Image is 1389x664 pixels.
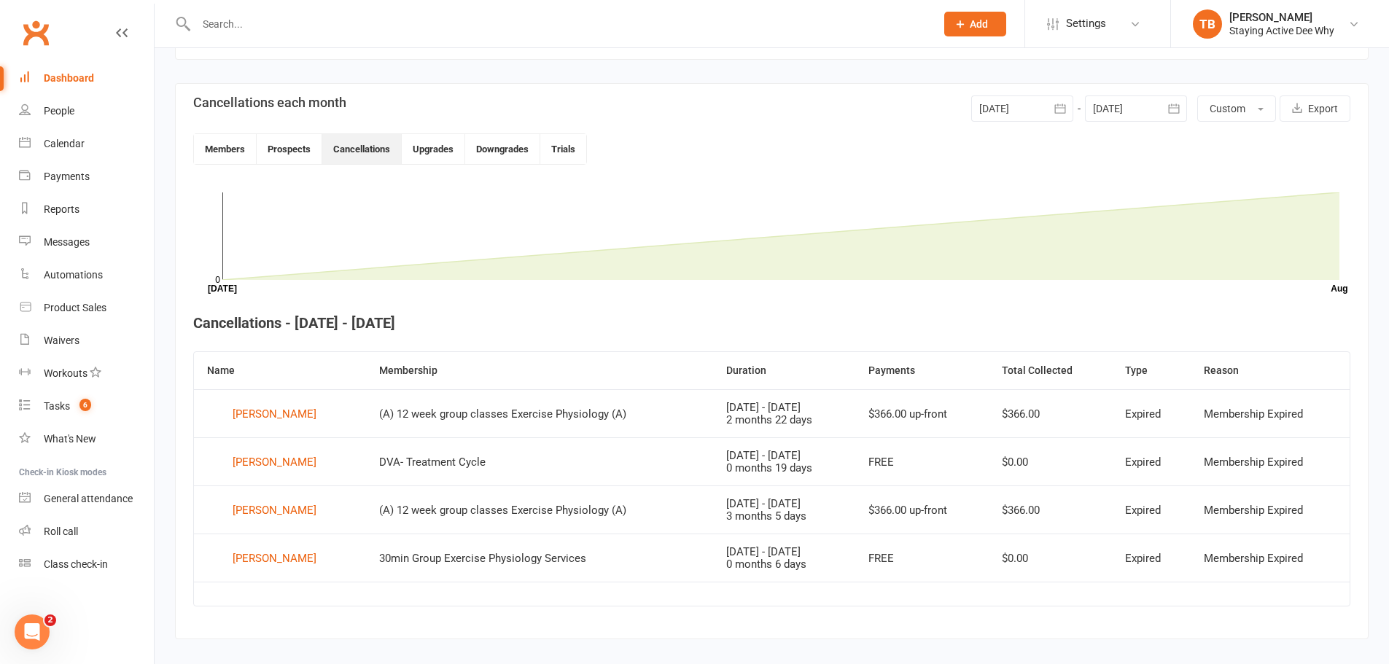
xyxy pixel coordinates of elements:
[868,552,976,565] div: FREE
[44,335,79,346] div: Waivers
[19,324,154,357] a: Waivers
[19,259,154,292] a: Automations
[989,352,1112,389] th: Total Collected
[19,62,154,95] a: Dashboard
[19,548,154,581] a: Class kiosk mode
[713,485,855,534] td: [DATE] - [DATE]
[207,499,353,521] a: [PERSON_NAME]
[1112,389,1191,437] td: Expired
[233,499,316,521] div: [PERSON_NAME]
[855,352,989,389] th: Payments
[44,526,78,537] div: Roll call
[1112,534,1191,582] td: Expired
[233,547,316,569] div: [PERSON_NAME]
[44,400,70,412] div: Tasks
[192,14,925,34] input: Search...
[19,95,154,128] a: People
[44,203,79,215] div: Reports
[366,389,713,437] td: (A) 12 week group classes Exercise Physiology (A)
[44,171,90,182] div: Payments
[726,462,842,474] div: 0 months 19 days
[207,403,353,425] a: [PERSON_NAME]
[233,451,316,473] div: [PERSON_NAME]
[989,437,1112,485] td: $0.00
[1112,437,1191,485] td: Expired
[540,134,586,164] button: Trials
[713,352,855,389] th: Duration
[1193,9,1222,39] div: TB
[366,485,713,534] td: (A) 12 week group classes Exercise Physiology (A)
[44,493,133,504] div: General attendance
[366,437,713,485] td: DVA- Treatment Cycle
[19,193,154,226] a: Reports
[207,547,353,569] a: [PERSON_NAME]
[713,389,855,437] td: [DATE] - [DATE]
[1191,352,1350,389] th: Reason
[989,389,1112,437] td: $366.00
[1229,11,1334,24] div: [PERSON_NAME]
[194,352,366,389] th: Name
[44,236,90,248] div: Messages
[868,504,976,517] div: $366.00 up-front
[989,485,1112,534] td: $366.00
[1191,437,1350,485] td: Membership Expired
[1191,485,1350,534] td: Membership Expired
[44,367,87,379] div: Workouts
[15,614,50,649] iframe: Intercom live chat
[44,105,74,117] div: People
[1191,389,1350,437] td: Membership Expired
[194,134,257,164] button: Members
[1197,95,1276,122] button: Custom
[257,134,322,164] button: Prospects
[17,15,54,51] a: Clubworx
[44,558,108,570] div: Class check-in
[402,134,465,164] button: Upgrades
[19,357,154,390] a: Workouts
[193,315,1350,331] h4: Cancellations - [DATE] - [DATE]
[1210,103,1245,114] span: Custom
[19,226,154,259] a: Messages
[1066,7,1106,40] span: Settings
[713,437,855,485] td: [DATE] - [DATE]
[713,534,855,582] td: [DATE] - [DATE]
[19,390,154,423] a: Tasks 6
[868,408,976,421] div: $366.00 up-front
[19,128,154,160] a: Calendar
[868,456,976,469] div: FREE
[19,515,154,548] a: Roll call
[19,423,154,456] a: What's New
[44,302,106,313] div: Product Sales
[1112,485,1191,534] td: Expired
[207,451,353,473] a: [PERSON_NAME]
[322,134,402,164] button: Cancellations
[989,534,1112,582] td: $0.00
[1229,24,1334,37] div: Staying Active Dee Why
[19,292,154,324] a: Product Sales
[44,72,94,84] div: Dashboard
[44,614,56,626] span: 2
[1280,95,1350,122] button: Export
[193,95,346,110] h3: Cancellations each month
[1112,352,1191,389] th: Type
[79,399,91,411] span: 6
[366,534,713,582] td: 30min Group Exercise Physiology Services
[19,160,154,193] a: Payments
[726,510,842,523] div: 3 months 5 days
[44,433,96,445] div: What's New
[726,558,842,571] div: 0 months 6 days
[44,138,85,149] div: Calendar
[1191,534,1350,582] td: Membership Expired
[19,483,154,515] a: General attendance kiosk mode
[970,18,988,30] span: Add
[944,12,1006,36] button: Add
[366,352,713,389] th: Membership
[233,403,316,425] div: [PERSON_NAME]
[44,269,103,281] div: Automations
[465,134,540,164] button: Downgrades
[726,414,842,426] div: 2 months 22 days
